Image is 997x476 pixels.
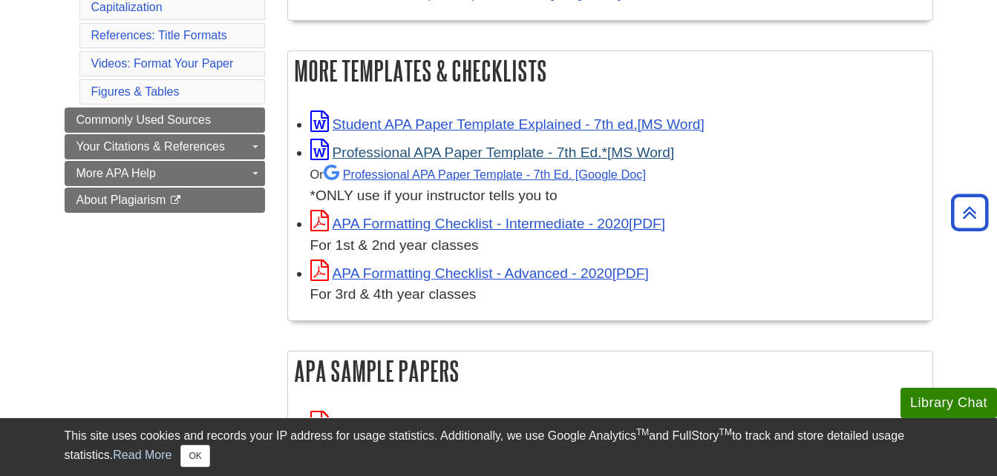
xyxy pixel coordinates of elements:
[91,85,180,98] a: Figures & Tables
[180,445,209,467] button: Close
[113,449,171,461] a: Read More
[91,1,163,13] a: Capitalization
[65,427,933,467] div: This site uses cookies and records your IP address for usage statistics. Additionally, we use Goo...
[65,134,265,159] a: Your Citations & References
[65,188,265,213] a: About Plagiarism
[91,57,234,70] a: Videos: Format Your Paper
[310,265,649,281] a: Link opens in new window
[310,168,646,181] small: Or
[288,51,932,90] h2: More Templates & Checklists
[288,351,932,391] h2: APA Sample Papers
[324,168,646,181] a: Professional APA Paper Template - 7th Ed.
[310,116,705,132] a: Link opens in new window
[76,140,225,153] span: Your Citations & References
[719,427,732,437] sup: TM
[91,29,227,42] a: References: Title Formats
[310,235,925,257] div: For 1st & 2nd year classes
[900,388,997,418] button: Library Chat
[310,216,666,231] a: Link opens in new window
[76,194,166,206] span: About Plagiarism
[65,108,265,133] a: Commonly Used Sources
[65,161,265,186] a: More APA Help
[946,202,993,222] a: Back to Top
[76,167,156,179] span: More APA Help
[76,113,211,126] span: Commonly Used Sources
[310,145,675,160] a: Link opens in new window
[310,284,925,305] div: For 3rd & 4th year classes
[310,163,925,207] div: *ONLY use if your instructor tells you to
[636,427,649,437] sup: TM
[310,417,687,432] a: Link opens in new window
[169,196,182,205] i: This link opens in a new window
